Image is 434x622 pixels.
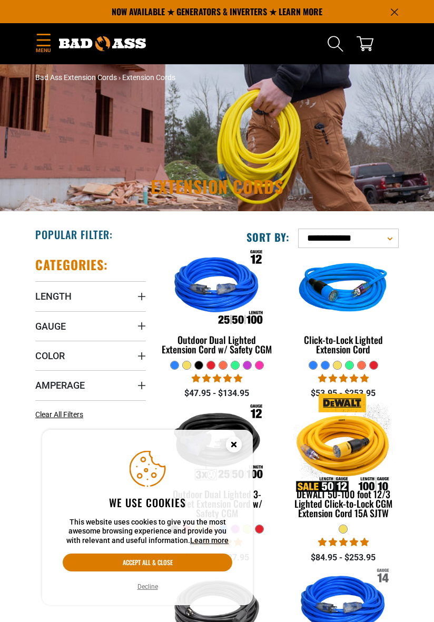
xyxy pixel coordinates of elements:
span: Clear All Filters [35,410,83,419]
span: Gauge [35,320,66,332]
p: This website uses cookies to give you the most awesome browsing experience and provide you with r... [63,518,232,546]
summary: Gauge [35,311,146,341]
h2: Categories: [35,256,108,273]
div: $47.95 - $134.95 [162,387,272,400]
div: DEWALT 50-100 foot 12/3 Lighted Click-to-Lock CGM Extension Cord 15A SJTW [288,489,399,518]
button: Decline [134,581,161,592]
aside: Cookie Consent [42,430,253,606]
a: Outdoor Dual Lighted 3-Outlet Extension Cord w/ Safety CGM Outdoor Dual Lighted 3-Outlet Extensio... [162,411,272,524]
label: Sort by: [246,230,290,244]
summary: Amperage [35,370,146,400]
a: blue Click-to-Lock Lighted Extension Cord [288,256,399,360]
a: DEWALT 50-100 foot 12/3 Lighted Click-to-Lock CGM Extension Cord 15A SJTW DEWALT 50-100 foot 12/3... [288,411,399,524]
span: Menu [35,46,51,54]
img: Bad Ass Extension Cords [59,36,146,51]
summary: Length [35,281,146,311]
img: DEWALT 50-100 foot 12/3 Lighted Click-to-Lock CGM Extension Cord 15A SJTW [288,394,399,494]
img: blue [288,240,399,340]
h2: Popular Filter: [35,228,113,241]
div: Outdoor Dual Lighted Extension Cord w/ Safety CGM [162,335,272,354]
div: Click-to-Lock Lighted Extension Cord [288,335,399,354]
div: $53.95 - $253.95 [288,387,399,400]
span: Extension Cords [122,73,175,82]
a: Learn more [190,536,229,545]
summary: Menu [35,32,51,56]
a: Outdoor Dual Lighted Extension Cord w/ Safety CGM Outdoor Dual Lighted Extension Cord w/ Safety CGM [162,256,272,360]
span: 4.81 stars [192,373,242,383]
button: Accept all & close [63,554,232,571]
span: 4.87 stars [318,373,369,383]
summary: Search [327,35,344,52]
span: Length [35,290,72,302]
span: › [119,73,121,82]
a: Clear All Filters [35,409,87,420]
span: Color [35,350,65,362]
a: Bad Ass Extension Cords [35,73,117,82]
span: 4.84 stars [318,537,369,547]
nav: breadcrumbs [35,72,399,83]
span: Amperage [35,379,85,391]
summary: Color [35,341,146,370]
img: Outdoor Dual Lighted 3-Outlet Extension Cord w/ Safety CGM [161,394,273,494]
h1: Extension Cords [35,178,399,195]
img: Outdoor Dual Lighted Extension Cord w/ Safety CGM [161,240,273,340]
div: $84.95 - $253.95 [288,551,399,564]
h2: We use cookies [63,496,232,509]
